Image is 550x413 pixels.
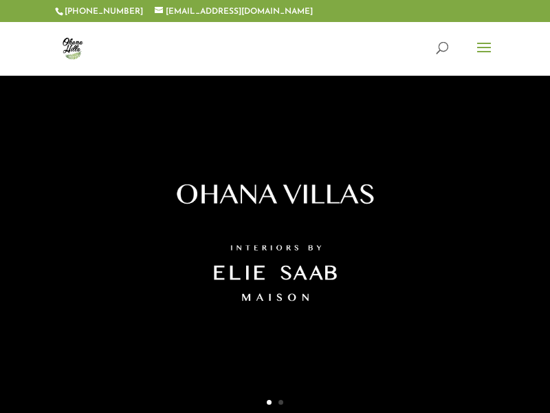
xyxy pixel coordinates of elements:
a: 2 [278,400,283,405]
a: 1 [267,400,272,405]
a: [PHONE_NUMBER] [65,8,143,16]
a: [EMAIL_ADDRESS][DOMAIN_NAME] [155,8,313,16]
img: ohana-hills [58,33,87,63]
